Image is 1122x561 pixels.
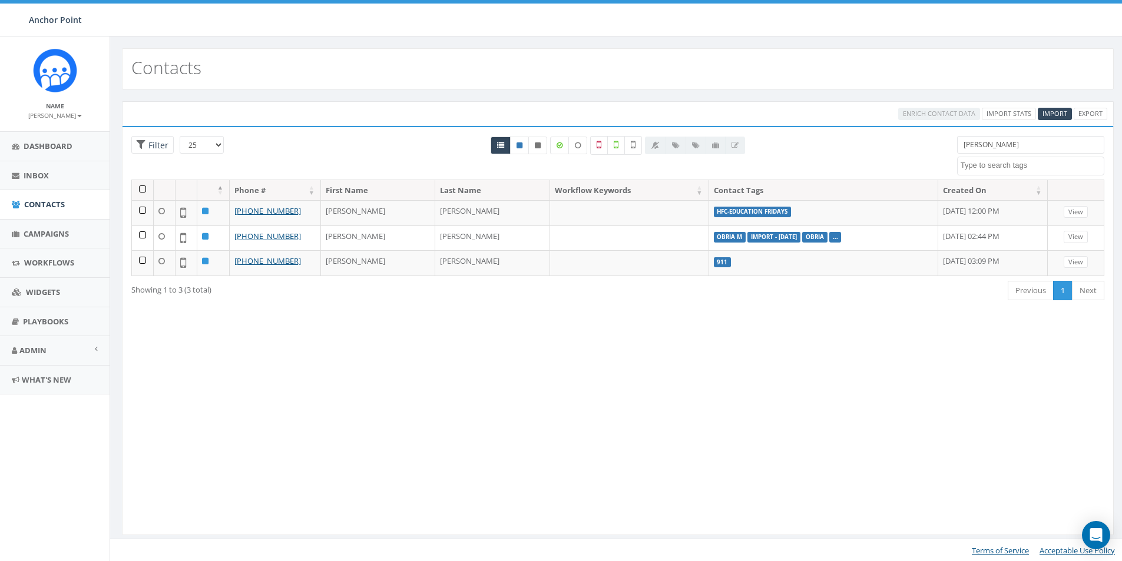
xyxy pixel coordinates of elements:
span: Campaigns [24,228,69,239]
a: View [1064,256,1088,268]
label: HFC-Education Fridays [714,207,792,217]
td: [PERSON_NAME] [435,225,550,251]
a: View [1064,206,1088,218]
a: All contacts [491,137,511,154]
span: Advance Filter [131,136,174,154]
span: Dashboard [24,141,72,151]
label: Not a Mobile [590,136,608,155]
a: [PHONE_NUMBER] [234,255,301,266]
a: ... [833,233,838,241]
h2: Contacts [131,58,201,77]
th: Last Name [435,180,550,201]
i: This phone number is subscribed and will receive texts. [517,142,522,149]
th: First Name [321,180,435,201]
a: Terms of Service [972,545,1029,556]
span: Admin [19,345,47,356]
span: Import [1042,109,1067,118]
th: Created On: activate to sort column ascending [938,180,1048,201]
td: [DATE] 02:44 PM [938,225,1048,251]
td: [PERSON_NAME] [435,250,550,275]
label: Validated [607,136,625,155]
a: [PHONE_NUMBER] [234,205,301,216]
span: Anchor Point [29,14,82,25]
small: [PERSON_NAME] [28,111,82,119]
span: Contacts [24,199,65,210]
a: Import [1038,108,1072,120]
th: Contact Tags [709,180,939,201]
span: What's New [22,374,71,385]
span: Playbooks [23,316,68,327]
a: Opted Out [528,137,547,154]
td: [DATE] 03:09 PM [938,250,1048,275]
span: Widgets [26,287,60,297]
img: Rally_platform_Icon_1.png [33,48,77,92]
th: Workflow Keywords: activate to sort column ascending [550,180,709,201]
label: 911 [714,257,732,268]
a: Export [1074,108,1107,120]
textarea: Search [961,160,1104,171]
small: Name [46,102,64,110]
a: 1 [1053,281,1073,300]
td: [PERSON_NAME] [321,200,435,225]
a: Previous [1008,281,1054,300]
td: [DATE] 12:00 PM [938,200,1048,225]
i: This phone number is unsubscribed and has opted-out of all texts. [535,142,541,149]
td: [PERSON_NAME] [321,225,435,251]
th: Phone #: activate to sort column ascending [230,180,321,201]
label: Data Enriched [550,137,569,154]
label: Obria M [714,232,746,243]
div: Showing 1 to 3 (3 total) [131,280,527,296]
label: Obria [802,232,828,243]
div: Open Intercom Messenger [1082,521,1110,549]
input: Type to search [957,136,1104,154]
a: View [1064,231,1088,243]
td: [PERSON_NAME] [435,200,550,225]
a: Acceptable Use Policy [1040,545,1115,556]
a: Active [510,137,529,154]
span: Inbox [24,170,49,181]
label: Import - [DATE] [747,232,800,243]
a: Import Stats [982,108,1036,120]
td: [PERSON_NAME] [321,250,435,275]
span: Filter [145,140,168,151]
a: [PERSON_NAME] [28,109,82,120]
a: Next [1072,281,1104,300]
label: Not Validated [624,136,642,155]
a: [PHONE_NUMBER] [234,231,301,241]
span: Workflows [24,257,74,268]
label: Data not Enriched [568,137,587,154]
span: CSV files only [1042,109,1067,118]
